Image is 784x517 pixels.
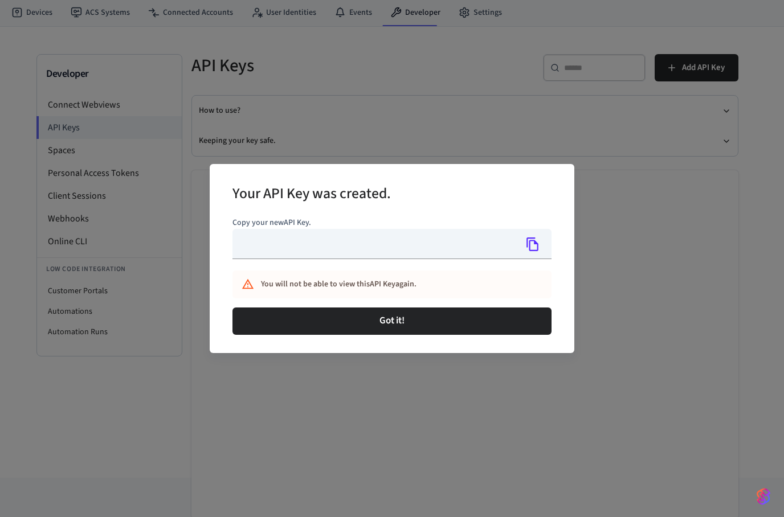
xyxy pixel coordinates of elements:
[232,217,552,229] p: Copy your new API Key .
[521,232,545,256] button: Copy
[261,274,501,295] div: You will not be able to view this API Key again.
[232,178,391,212] h2: Your API Key was created.
[232,307,552,335] button: Got it!
[757,487,770,506] img: SeamLogoGradient.69752ec5.svg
